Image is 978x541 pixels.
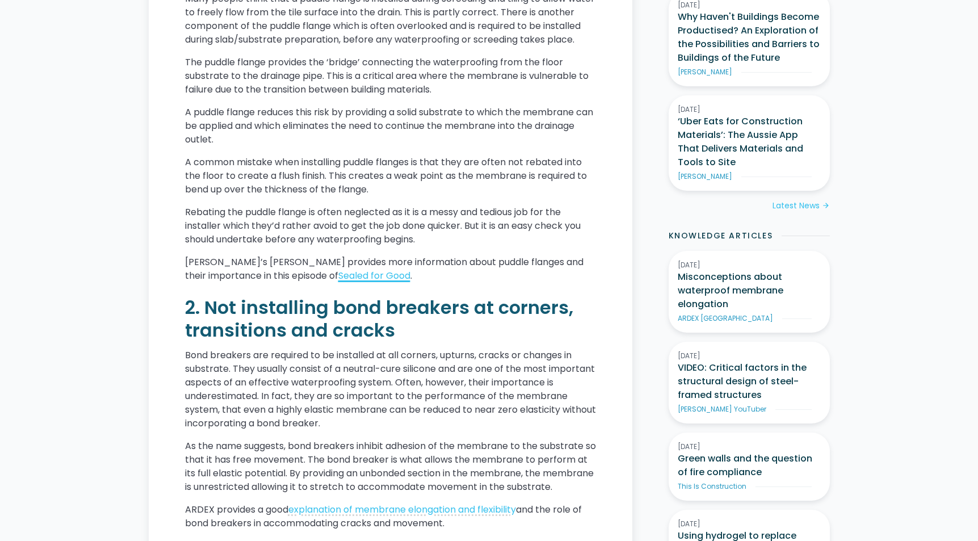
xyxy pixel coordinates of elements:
p: The puddle flange provides the ‘bridge’ connecting the waterproofing from the floor substrate to ... [185,56,596,97]
div: [PERSON_NAME] YouTuber [678,404,766,414]
h3: ‘Uber Eats for Construction Materials’: The Aussie App That Delivers Materials and Tools to Site [678,115,821,169]
p: A puddle flange reduces this risk by providing a solid substrate to which the membrane can be app... [185,106,596,146]
a: [DATE]Misconceptions about waterproof membrane elongationARDEX [GEOGRAPHIC_DATA] [669,251,830,333]
div: arrow_forward [822,200,830,212]
a: [DATE]VIDEO: Critical factors in the structural design of steel-framed structures[PERSON_NAME] Yo... [669,342,830,423]
div: ARDEX [GEOGRAPHIC_DATA] [678,313,773,324]
a: [DATE]Green walls and the question of fire complianceThis Is Construction [669,433,830,501]
p: [PERSON_NAME]’s [PERSON_NAME] provides more information about puddle flanges and their importance... [185,255,596,283]
p: Rebating the puddle flange is often neglected as it is a messy and tedious job for the installer ... [185,206,596,246]
p: A common mistake when installing puddle flanges is that they are often not rebated into the floor... [185,156,596,196]
div: [PERSON_NAME] [678,67,732,77]
div: [DATE] [678,104,821,115]
h3: Why Haven't Buildings Become Productised? An Exploration of the Possibilities and Barriers to Bui... [678,10,821,65]
p: As the name suggests, bond breakers inhibit adhesion of the membrane to the substrate so that it ... [185,439,596,494]
h3: VIDEO: Critical factors in the structural design of steel-framed structures [678,361,821,402]
a: [DATE]‘Uber Eats for Construction Materials’: The Aussie App That Delivers Materials and Tools to... [669,95,830,191]
a: Sealed for Good [338,269,410,282]
a: explanation of membrane elongation and flexibility [288,503,516,516]
div: [DATE] [678,442,821,452]
a: Latest Newsarrow_forward [773,200,830,212]
div: Latest News [773,200,820,212]
h2: Knowledge Articles [669,230,773,242]
p: ARDEX provides a good and the role of bond breakers in accommodating cracks and movement. [185,503,596,530]
h3: Green walls and the question of fire compliance [678,452,821,479]
h2: 2. Not installing bond breakers at corners, transitions and cracks [185,296,596,342]
div: This Is Construction [678,481,746,492]
h3: Misconceptions about waterproof membrane elongation [678,270,821,311]
div: [PERSON_NAME] [678,171,732,182]
div: [DATE] [678,260,821,270]
p: Bond breakers are required to be installed at all corners, upturns, cracks or changes in substrat... [185,349,596,430]
div: [DATE] [678,519,821,529]
div: [DATE] [678,351,821,361]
